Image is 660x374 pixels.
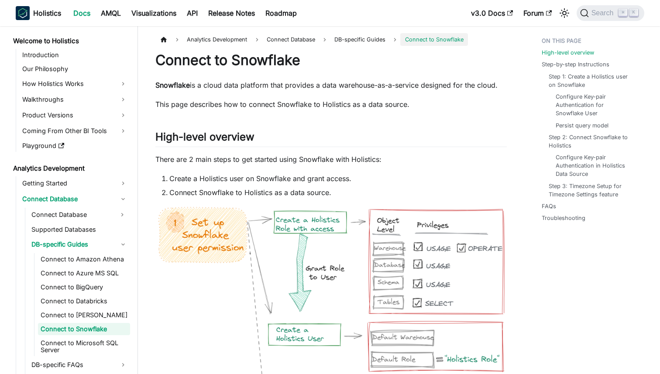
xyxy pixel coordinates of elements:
[542,60,609,69] a: Step-by-step Instructions
[182,6,203,20] a: API
[33,8,61,18] b: Holistics
[16,6,61,20] a: HolisticsHolistics
[182,33,251,46] span: Analytics Development
[96,6,126,20] a: AMQL
[155,99,507,110] p: This page describes how to connect Snowflake to Holistics as a data source.
[29,237,130,251] a: DB-specific Guides
[20,93,130,106] a: Walkthroughs
[556,121,608,130] a: Persist query model
[155,33,507,46] nav: Breadcrumbs
[20,192,130,206] a: Connect Database
[38,267,130,279] a: Connect to Azure MS SQL
[556,153,632,178] a: Configure Key-pair Authentication in Holistics Data Source
[38,309,130,321] a: Connect to [PERSON_NAME]
[20,63,130,75] a: Our Philosophy
[542,202,556,210] a: FAQs
[20,49,130,61] a: Introduction
[20,77,130,91] a: How Holistics Works
[38,337,130,356] a: Connect to Microsoft SQL Server
[29,208,114,222] a: Connect Database
[577,5,644,21] button: Search (Command+K)
[10,35,130,47] a: Welcome to Holistics
[38,281,130,293] a: Connect to BigQuery
[7,26,138,374] nav: Docs sidebar
[619,9,627,17] kbd: ⌘
[155,80,507,90] p: is a cloud data platform that provides a data warehouse-as-a-service designed for the cloud.
[155,154,507,165] p: There are 2 main steps to get started using Snowflake with Holistics:
[549,133,636,150] a: Step 2: Connect Snowflake to Holistics
[16,6,30,20] img: Holistics
[155,51,507,69] h1: Connect to Snowflake
[330,33,390,46] span: DB-specific Guides
[549,182,636,199] a: Step 3: Timezone Setup for Timezone Settings feature
[29,223,130,236] a: Supported Databases
[169,173,507,184] li: Create a Holistics user on Snowflake and grant access.
[38,323,130,335] a: Connect to Snowflake
[114,208,130,222] button: Expand sidebar category 'Connect Database'
[557,6,571,20] button: Switch between dark and light mode (currently light mode)
[542,214,585,222] a: Troubleshooting
[542,48,594,57] a: High-level overview
[400,33,467,46] span: Connect to Snowflake
[38,253,130,265] a: Connect to Amazon Athena
[155,33,172,46] a: Home page
[20,140,130,152] a: Playground
[68,6,96,20] a: Docs
[466,6,518,20] a: v3.0 Docs
[155,130,507,147] h2: High-level overview
[518,6,557,20] a: Forum
[556,93,632,118] a: Configure Key-pair Authentication for Snowflake User
[126,6,182,20] a: Visualizations
[203,6,260,20] a: Release Notes
[29,358,130,372] a: DB-specific FAQs
[169,187,507,198] li: Connect Snowflake to Holistics as a data source.
[262,33,320,46] span: Connect Database
[589,9,619,17] span: Search
[549,72,636,89] a: Step 1: Create a Holistics user on Snowflake
[155,81,190,89] strong: Snowflake
[10,162,130,175] a: Analytics Development
[38,295,130,307] a: Connect to Databricks
[260,6,302,20] a: Roadmap
[20,176,130,190] a: Getting Started
[629,9,638,17] kbd: K
[20,124,130,138] a: Coming From Other BI Tools
[20,108,130,122] a: Product Versions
